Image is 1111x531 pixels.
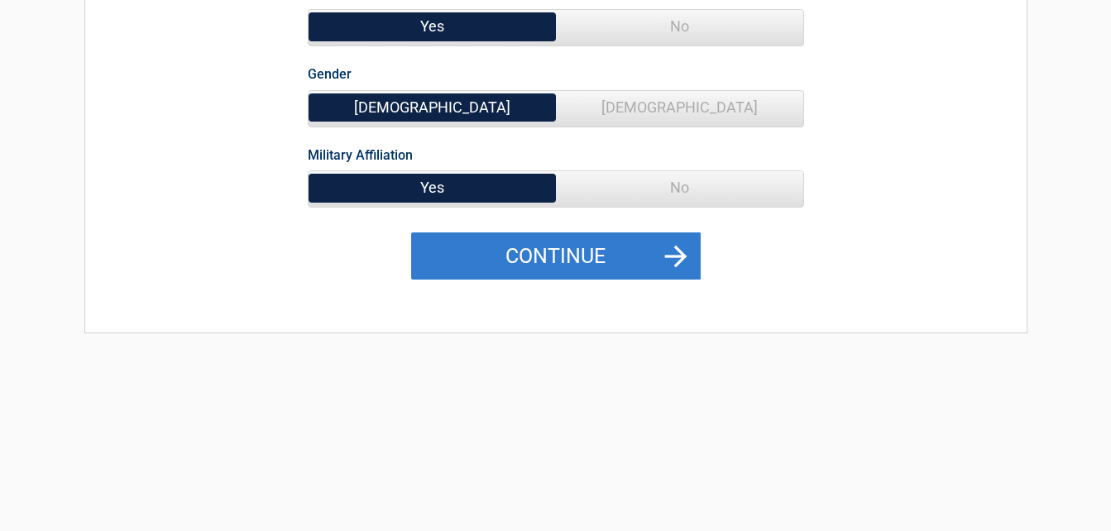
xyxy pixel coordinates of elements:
span: [DEMOGRAPHIC_DATA] [309,91,556,124]
span: [DEMOGRAPHIC_DATA] [556,91,803,124]
span: Yes [309,10,556,43]
span: No [556,171,803,204]
label: Military Affiliation [308,144,413,166]
span: Yes [309,171,556,204]
button: Continue [411,232,701,280]
label: Gender [308,63,352,85]
span: No [556,10,803,43]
